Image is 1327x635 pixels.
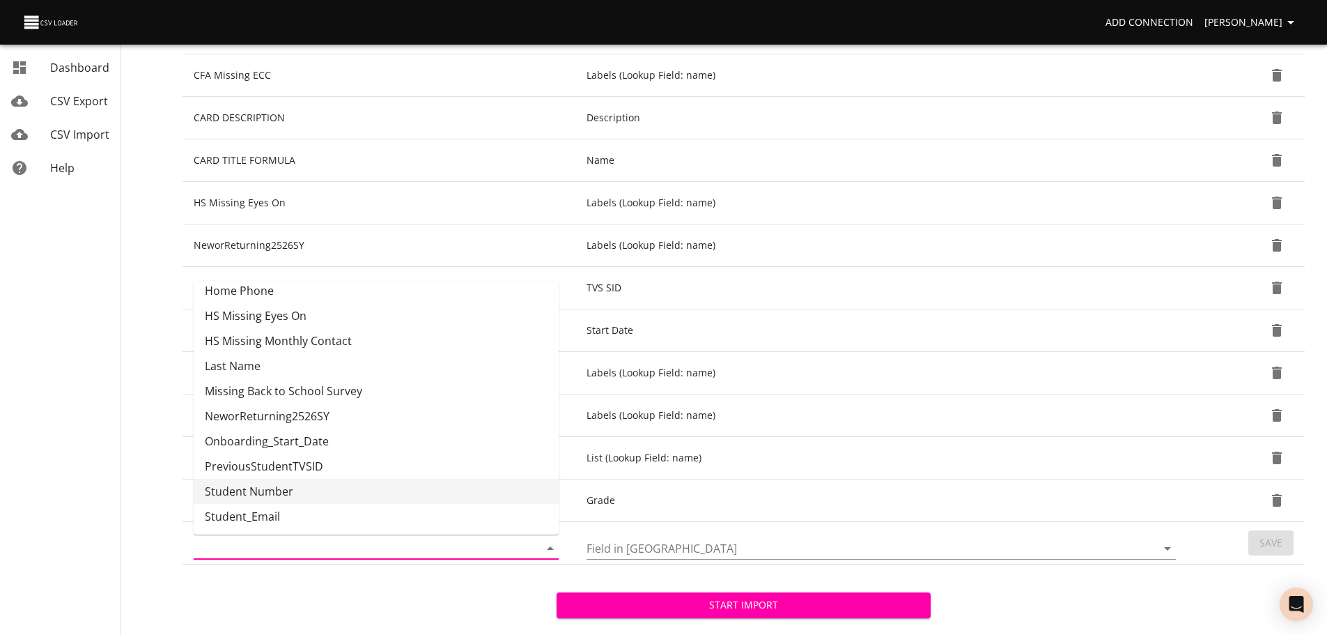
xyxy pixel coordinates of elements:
td: Labels (Lookup Field: name) [575,54,1193,97]
button: Delete [1260,229,1294,262]
td: Labels (Lookup Field: name) [575,182,1193,224]
button: Delete [1260,101,1294,135]
td: Onboarding_Start_Date [183,309,575,352]
td: Labels (Lookup Field: name) [575,395,1193,437]
td: Name [575,139,1193,182]
td: NeworReturning2526SY [183,224,575,267]
li: Onboarding_Start_Date [194,429,559,454]
td: CARD TITLE FORMULA [183,139,575,182]
button: Start Import [557,592,931,618]
td: CFA Missing ECC [183,54,575,97]
td: HS Missing Eyes On [183,182,575,224]
li: HS Missing Monthly Contact [194,328,559,353]
span: CSV Export [50,93,108,109]
button: Delete [1260,484,1294,517]
li: Student Number [194,479,559,504]
span: Help [50,160,75,176]
td: Labels (Lookup Field: name) [575,352,1193,395]
li: Student_Email [194,504,559,529]
td: List (Lookup Field: name) [575,437,1193,480]
img: CSV Loader [22,13,81,32]
li: HS Missing Eyes On [194,303,559,328]
span: Add Connection [1105,14,1193,31]
td: PreviousStudentTVSID [183,267,575,309]
td: TVS SID [575,267,1193,309]
div: Open Intercom Messenger [1280,588,1313,621]
button: Delete [1260,399,1294,432]
button: Open [1158,539,1177,558]
button: Delete [1260,441,1294,475]
button: Delete [1260,59,1294,92]
button: Close [541,539,560,558]
button: Delete [1260,356,1294,390]
td: Missing Back to School Survey [183,395,575,437]
td: Grade [575,480,1193,522]
td: HS Missing Monthly Contact [183,352,575,395]
li: Missing Back to School Survey [194,378,559,404]
span: CSV Import [50,127,109,142]
td: Labels (Lookup Field: name) [575,224,1193,267]
button: Delete [1260,271,1294,305]
td: Start Date [575,309,1193,352]
li: Home Phone [194,278,559,303]
span: [PERSON_NAME] [1204,14,1299,31]
a: Add Connection [1100,10,1199,36]
td: Description [575,97,1193,139]
td: CARD DESCRIPTION [183,97,575,139]
li: NeworReturning2526SY [194,404,559,429]
button: Delete [1260,144,1294,177]
li: PreviousStudentTVSID [194,454,559,479]
td: GRADE [183,437,575,480]
button: Delete [1260,186,1294,220]
button: [PERSON_NAME] [1199,10,1305,36]
span: Start Import [568,597,919,614]
span: Dashboard [50,60,109,75]
button: Delete [1260,314,1294,347]
li: Last Name [194,353,559,378]
td: GRADE [183,480,575,522]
